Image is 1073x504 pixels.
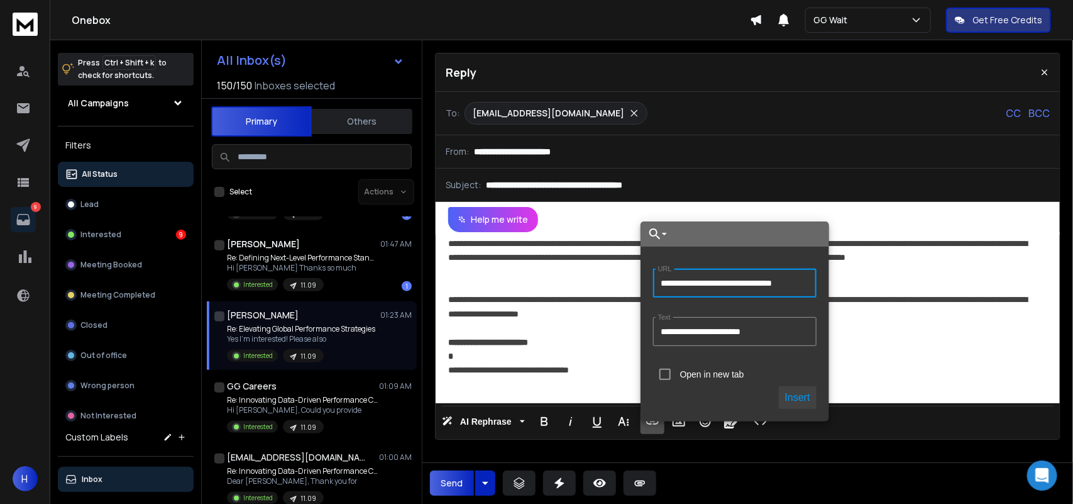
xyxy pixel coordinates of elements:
h1: All Campaigns [68,97,129,109]
p: Re: Innovating Data-Driven Performance Campaigns [227,466,378,476]
p: 11.09 [300,352,316,361]
div: Open Intercom Messenger [1027,461,1057,491]
p: [EMAIL_ADDRESS][DOMAIN_NAME] [473,107,624,120]
p: All Status [82,169,118,179]
h1: [PERSON_NAME] [227,309,299,322]
p: Interested [243,493,273,503]
p: Wrong person [80,381,135,391]
button: All Inbox(s) [207,48,414,73]
p: Inbox [82,474,102,484]
img: logo [13,13,38,36]
h3: Custom Labels [65,431,128,444]
button: Meeting Completed [58,283,194,308]
button: All Status [58,162,194,187]
button: Meeting Booked [58,252,194,277]
p: Interested [80,230,121,240]
button: Closed [58,313,194,338]
button: Choose Link [641,221,669,247]
p: Re: Defining Next-Level Performance Standards [227,253,378,263]
h1: [EMAIL_ADDRESS][DOMAIN_NAME] [227,451,365,464]
h1: Onebox [72,13,750,28]
button: Code View [749,409,773,434]
button: Bold (Ctrl+B) [532,409,556,434]
label: URL [656,265,674,273]
p: GG Wait [813,14,852,26]
button: AI Rephrase [439,409,527,434]
button: Underline (Ctrl+U) [585,409,609,434]
p: Dear [PERSON_NAME], Thank you for [227,476,378,486]
p: Yes I’m interested! Please also [227,334,375,344]
button: Lead [58,192,194,217]
button: Insert Image (Ctrl+P) [667,409,691,434]
button: H [13,466,38,491]
label: Text [656,313,673,322]
button: Wrong person [58,373,194,398]
p: Meeting Completed [80,290,155,300]
div: 9 [176,230,186,240]
p: Interested [243,280,273,289]
label: Open in new tab [680,369,744,379]
div: 1 [402,281,412,291]
p: 01:47 AM [380,239,412,249]
p: 01:23 AM [380,310,412,320]
button: Help me write [448,207,538,232]
button: Insert [779,386,817,409]
h3: Filters [58,137,194,154]
p: 01:00 AM [379,452,412,462]
h1: GG Careers [227,380,277,393]
h3: Inboxes selected [255,78,335,93]
button: Send [430,471,474,496]
p: Hi [PERSON_NAME] Thanks so much [227,263,378,273]
p: Re: Elevating Global Performance Strategies [227,324,375,334]
p: CC [1006,106,1021,121]
p: 11.09 [300,281,316,290]
p: Press to check for shortcuts. [78,57,167,82]
p: To: [446,107,459,120]
p: 11.09 [300,494,316,503]
p: Get Free Credits [972,14,1042,26]
span: AI Rephrase [458,417,514,427]
button: Get Free Credits [946,8,1051,33]
button: Inbox [58,467,194,492]
button: Interested9 [58,222,194,247]
button: Not Interested [58,403,194,428]
p: Lead [80,199,99,210]
p: Interested [243,351,273,361]
a: 9 [11,207,36,232]
label: Select [229,187,252,197]
h1: All Inbox(s) [217,54,287,67]
h1: [PERSON_NAME] [227,238,300,250]
p: Out of office [80,350,127,361]
button: Primary [211,106,312,137]
button: All Campaigns [58,91,194,116]
p: Not Interested [80,411,136,421]
button: Italic (Ctrl+I) [559,409,583,434]
span: Ctrl + Shift + k [102,55,156,70]
button: Others [312,108,412,135]
p: Meeting Booked [80,260,142,270]
p: Subject: [446,179,481,191]
p: 11.09 [300,423,316,432]
button: Out of office [58,343,194,368]
p: Re: Innovating Data-Driven Performance Campaigns [227,395,378,405]
p: 01:09 AM [379,381,412,391]
p: Closed [80,320,107,330]
p: Hi [PERSON_NAME], Could you provide [227,405,378,415]
p: 9 [31,202,41,212]
p: Reply [446,64,476,81]
p: BCC [1028,106,1050,121]
button: Emoticons [693,409,717,434]
p: Interested [243,422,273,432]
span: 150 / 150 [217,78,252,93]
p: From: [446,145,469,158]
button: Signature [720,409,744,434]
